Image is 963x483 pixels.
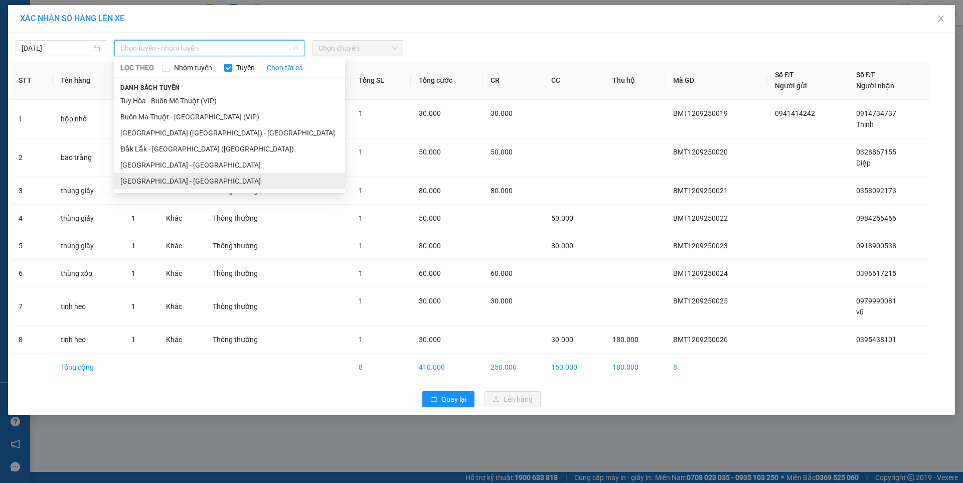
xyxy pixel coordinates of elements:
button: Close [927,5,955,33]
td: tinh heo [53,326,123,354]
span: Chọn chuyến [318,41,397,56]
span: 30.000 [491,297,513,305]
span: 1 [131,336,135,344]
span: LỌC THEO [120,62,154,73]
li: [GEOGRAPHIC_DATA] ([GEOGRAPHIC_DATA]) - [GEOGRAPHIC_DATA] [114,125,345,141]
span: close [937,15,945,23]
span: 1 [359,148,363,156]
span: 1 [359,297,363,305]
span: BMT1209250022 [673,214,728,222]
span: 50.000 [419,214,441,222]
th: CC [543,61,604,100]
span: 80.000 [491,187,513,195]
span: Nhóm tuyến [170,62,216,73]
span: 0941414242 [775,109,815,117]
li: Buôn Ma Thuột - [GEOGRAPHIC_DATA] (VIP) [114,109,345,125]
th: STT [11,61,53,100]
span: 30.000 [419,109,441,117]
span: 0358092173 [856,187,896,195]
td: 8 [351,354,411,381]
span: 30.000 [551,336,573,344]
td: Thông thường [205,260,293,287]
span: Số ĐT [775,71,794,79]
span: 1 [359,214,363,222]
td: Thông thường [205,326,293,354]
span: Số ĐT [856,71,875,79]
td: 160.000 [543,354,604,381]
th: Mã GD [665,61,767,100]
span: rollback [430,396,437,404]
span: 80.000 [551,242,573,250]
span: 1 [131,214,135,222]
span: 0328867155 [856,148,896,156]
span: Tuyến [232,62,259,73]
span: BMT1209250026 [673,336,728,344]
span: down [293,45,299,51]
button: uploadLên hàng [485,391,541,407]
td: thùng xốp [53,260,123,287]
span: BMT1209250019 [673,109,728,117]
td: Tổng cộng [53,354,123,381]
span: 1 [359,336,363,344]
td: thùng giấy [53,232,123,260]
li: [GEOGRAPHIC_DATA] - [GEOGRAPHIC_DATA] [114,173,345,189]
td: 8 [11,326,53,354]
span: BMT1209250021 [673,187,728,195]
span: 0918900538 [856,242,896,250]
td: thùng giấy [53,177,123,205]
span: 0395438101 [856,336,896,344]
span: Quay lại [441,394,466,405]
span: 1 [359,187,363,195]
span: 80.000 [419,242,441,250]
span: 1 [131,269,135,277]
td: Khác [158,260,204,287]
li: [GEOGRAPHIC_DATA] - [GEOGRAPHIC_DATA] [114,157,345,173]
td: 2 [11,138,53,177]
span: Danh sách tuyến [114,83,186,92]
td: 250.000 [483,354,543,381]
td: 5 [11,232,53,260]
span: Người gửi [775,82,807,90]
span: XÁC NHẬN SỐ HÀNG LÊN XE [20,14,124,23]
td: Thông thường [205,287,293,326]
td: 8 [665,354,767,381]
th: Tổng cước [411,61,483,100]
span: 1 [359,242,363,250]
span: vũ [856,308,864,316]
input: 12/09/2025 [22,43,91,54]
span: 30.000 [491,109,513,117]
td: tinh heo [53,287,123,326]
td: 180.000 [604,354,665,381]
span: BMT1209250024 [673,269,728,277]
li: Đắk Lắk - [GEOGRAPHIC_DATA] ([GEOGRAPHIC_DATA]) [114,141,345,157]
span: 0914734737 [856,109,896,117]
span: Người nhận [856,82,894,90]
td: Thông thường [205,232,293,260]
td: 6 [11,260,53,287]
li: Tuy Hòa - Buôn Mê Thuột (VIP) [114,93,345,109]
span: 60.000 [491,269,513,277]
td: 7 [11,287,53,326]
th: Tên hàng [53,61,123,100]
span: 1 [131,242,135,250]
span: BMT1209250023 [673,242,728,250]
span: 80.000 [419,187,441,195]
span: 0396617215 [856,269,896,277]
span: 60.000 [419,269,441,277]
td: 4 [11,205,53,232]
span: 30.000 [419,297,441,305]
th: Thu hộ [604,61,665,100]
span: 50.000 [551,214,573,222]
td: 1 [11,100,53,138]
td: thùng giấy [53,205,123,232]
span: 1 [359,109,363,117]
span: Chọn tuyến - nhóm tuyến [120,41,298,56]
span: BMT1209250020 [673,148,728,156]
td: 410.000 [411,354,483,381]
span: 30.000 [419,336,441,344]
th: Tổng SL [351,61,411,100]
button: rollbackQuay lại [422,391,474,407]
span: 180.000 [612,336,638,344]
th: CR [483,61,543,100]
td: Khác [158,326,204,354]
